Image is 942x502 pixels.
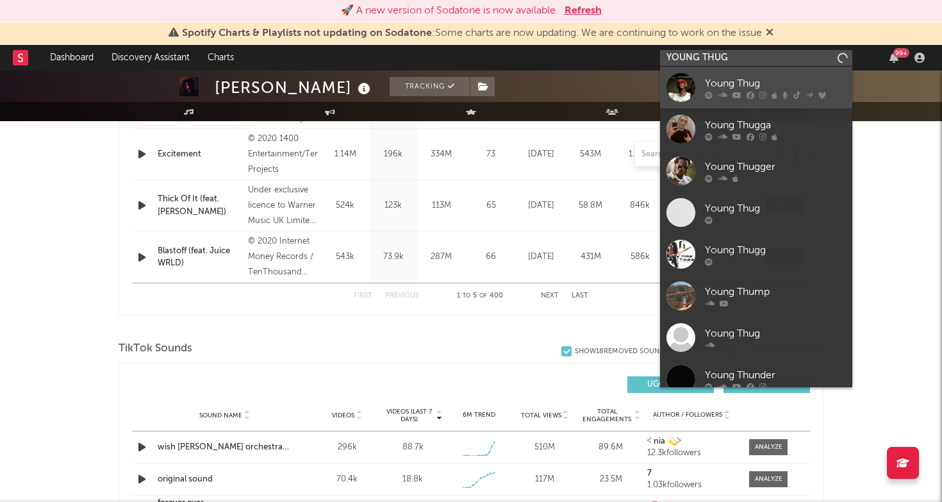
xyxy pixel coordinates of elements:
[324,199,366,212] div: 524k
[647,481,736,490] div: 1.03k followers
[317,441,377,454] div: 296k
[889,53,898,63] button: 99+
[705,326,846,341] div: Young Thug
[41,45,103,71] a: Dashboard
[515,473,575,486] div: 117M
[248,234,318,280] div: © 2020 Internet Money Records / TenThousand Projects
[647,469,652,478] strong: 7
[463,293,470,299] span: to
[199,412,242,419] span: Sound Name
[660,108,852,150] a: Young Thugga
[660,67,852,108] a: Young Thug
[445,289,515,304] div: 1 5 400
[479,293,487,299] span: of
[705,242,846,258] div: Young Thugg
[341,3,558,19] div: 🚀 A new version of Sodatone is now available.
[158,473,292,486] a: original sound
[705,284,846,299] div: Young Thump
[647,437,736,446] a: ⧼ nia 💫⧽
[449,410,509,420] div: 6M Trend
[636,381,695,389] span: UGC ( 817 )
[581,408,633,423] span: Total Engagements
[660,233,852,275] a: Young Thugg
[515,441,575,454] div: 510M
[627,376,714,393] button: UGC(817)
[575,347,668,356] div: Show 18 Removed Sounds
[581,441,641,454] div: 89.6M
[618,251,661,264] div: 586k
[705,201,846,216] div: Young Thug
[565,3,602,19] button: Refresh
[372,199,414,212] div: 123k
[647,469,736,478] a: 7
[569,251,612,264] div: 431M
[581,473,641,486] div: 23.5M
[618,199,661,212] div: 846k
[572,292,588,299] button: Last
[705,367,846,383] div: Young Thunder
[317,473,377,486] div: 70.4k
[653,411,722,419] span: Author / Followers
[248,183,318,229] div: Under exclusive licence to Warner Music UK Limited. An Atlantic Records UK release, © 2024 Beerus...
[354,292,372,299] button: First
[660,192,852,233] a: Young Thug
[635,149,770,160] input: Search by song name or URL
[647,437,682,446] strong: ⧼ nia 💫⧽
[332,412,354,419] span: Videos
[766,28,773,38] span: Dismiss
[660,50,852,66] input: Search for artists
[705,117,846,133] div: Young Thugga
[660,275,852,317] a: Young Thump
[647,449,736,458] div: 12.3k followers
[103,45,199,71] a: Discovery Assistant
[215,77,374,98] div: [PERSON_NAME]
[569,199,612,212] div: 58.8M
[182,28,762,38] span: : Some charts are now updating. We are continuing to work on the issue
[705,159,846,174] div: Young Thugger
[248,131,318,178] div: © 2020 1400 Entertainment/TenThousand Projects
[468,199,513,212] div: 65
[660,358,852,400] a: Young Thunder
[390,77,470,96] button: Tracking
[402,441,424,454] div: 88.7k
[420,199,462,212] div: 113M
[402,473,423,486] div: 18.8k
[541,292,559,299] button: Next
[521,412,561,419] span: Total Views
[182,28,432,38] span: Spotify Charts & Playlists not updating on Sodatone
[420,251,462,264] div: 287M
[199,45,243,71] a: Charts
[468,251,513,264] div: 66
[660,317,852,358] a: Young Thug
[520,251,563,264] div: [DATE]
[893,48,909,58] div: 99 +
[705,76,846,91] div: Young Thug
[158,245,242,270] a: Blastoff (feat. Juice WRLD)
[372,251,414,264] div: 73.9k
[158,441,292,454] a: wish [PERSON_NAME] orchestra version ON YT
[119,341,192,356] span: TikTok Sounds
[660,150,852,192] a: Young Thugger
[385,292,419,299] button: Previous
[383,408,435,423] span: Videos (last 7 days)
[520,199,563,212] div: [DATE]
[324,251,366,264] div: 543k
[158,193,242,218] a: Thick Of It (feat. [PERSON_NAME])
